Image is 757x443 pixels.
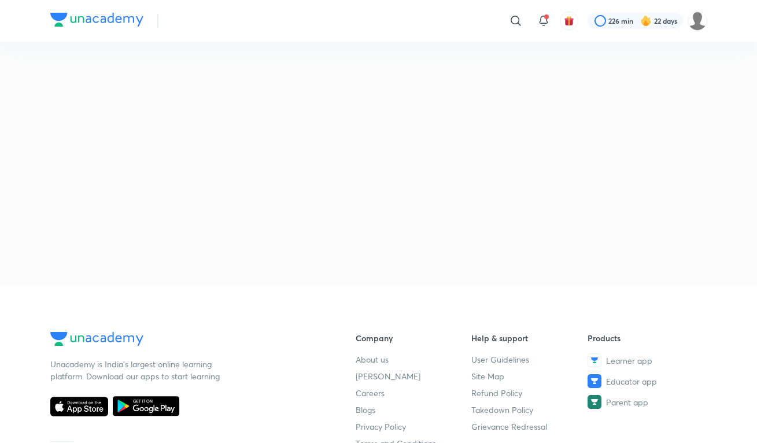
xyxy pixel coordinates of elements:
img: streak [640,15,652,27]
a: [PERSON_NAME] [356,370,472,382]
span: Educator app [606,375,657,387]
a: About us [356,353,472,366]
img: Company Logo [50,332,143,346]
a: Refund Policy [471,387,588,399]
p: Unacademy is India’s largest online learning platform. Download our apps to start learning [50,358,224,382]
a: Takedown Policy [471,404,588,416]
a: Grievance Redressal [471,420,588,433]
img: Educator app [588,374,601,388]
img: Learner app [588,353,601,367]
a: Learner app [588,353,704,367]
button: avatar [560,12,578,30]
h6: Help & support [471,332,588,344]
a: Parent app [588,395,704,409]
span: Parent app [606,396,648,408]
a: Company Logo [50,332,319,349]
img: Company Logo [50,13,143,27]
a: User Guidelines [471,353,588,366]
span: Careers [356,387,385,399]
a: Company Logo [50,13,143,29]
h6: Company [356,332,472,344]
img: Disha C [688,11,707,31]
span: Learner app [606,355,652,367]
img: avatar [564,16,574,26]
a: Privacy Policy [356,420,472,433]
a: Site Map [471,370,588,382]
a: Careers [356,387,472,399]
img: Parent app [588,395,601,409]
a: Educator app [588,374,704,388]
h6: Products [588,332,704,344]
a: Blogs [356,404,472,416]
